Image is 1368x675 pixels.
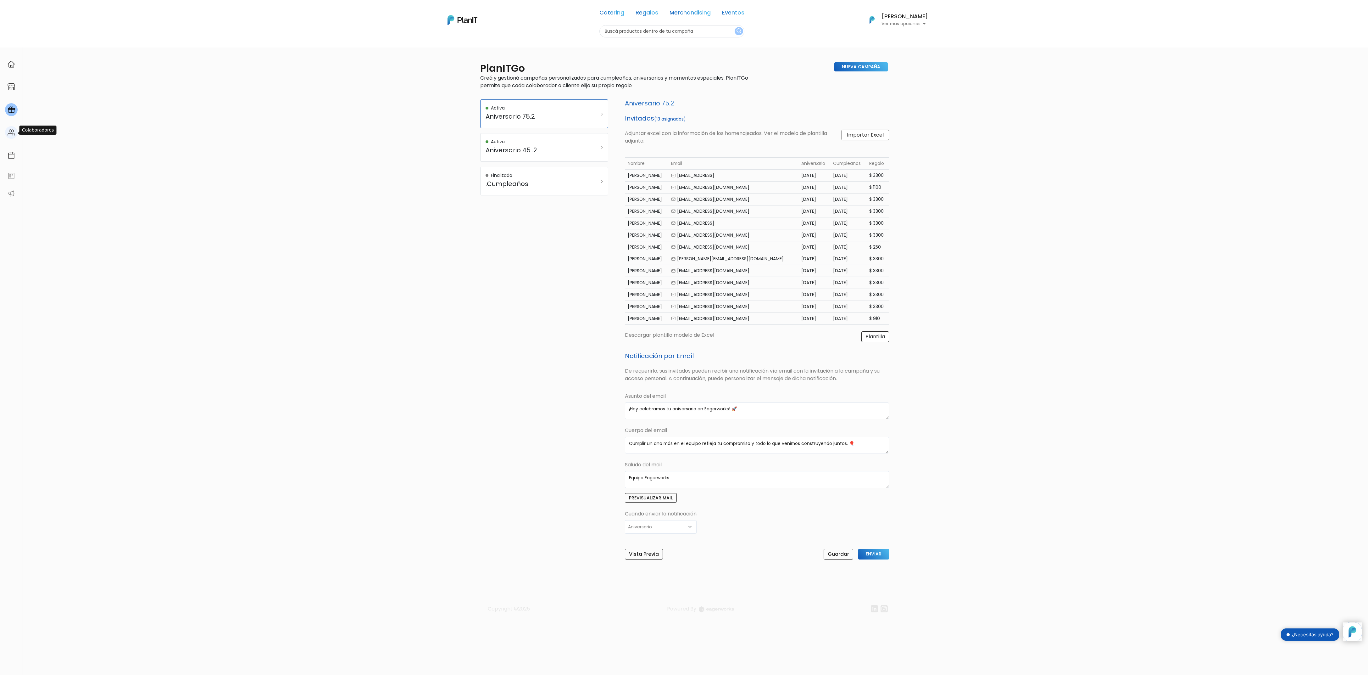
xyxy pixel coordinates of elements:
[671,281,676,285] img: email-e55c09aa6c8f9f6eb5c8f3fb65cd82e5684b5d9eb5134d3f9629283c6a313748.svg
[833,315,864,322] div: [DATE]
[671,221,676,225] img: email-e55c09aa6c8f9f6eb5c8f3fb65cd82e5684b5d9eb5134d3f9629283c6a313748.svg
[831,158,867,170] th: Cumpleaños
[8,60,15,68] img: home-e721727adea9d79c4d83392d1f703f7f8bce08238fde08b1acbfd93340b81755.svg
[671,279,796,286] div: [EMAIL_ADDRESS][DOMAIN_NAME]
[671,315,796,322] div: [EMAIL_ADDRESS][DOMAIN_NAME]
[799,158,831,170] th: Aniversario
[671,184,796,191] div: [EMAIL_ADDRESS][DOMAIN_NAME]
[737,28,741,34] img: search_button-432b6d5273f82d61273b3651a40e1bd1b912527efae98b1b7a1b2c0702e16a8d.svg
[625,367,889,382] p: De requerirlo, sus invitados pueden recibir una notificación vía email con la invitación a la cam...
[625,427,889,434] label: Cuerpo del email
[480,99,608,128] a: Activa Aniversario 75.2
[19,126,56,135] div: Colaboradores
[833,291,864,298] div: [DATE]
[8,152,15,159] img: calendar-87d922413cdce8b2cf7b7f5f62616a5cf9e4887200fb71536465627b3292af00.svg
[628,279,666,286] div: [PERSON_NAME]
[869,208,886,215] div: $ 3300
[671,220,796,227] div: [EMAIL_ADDRESS]
[869,244,886,250] div: $ 250
[491,105,505,111] p: Activa
[671,245,676,249] img: email-e55c09aa6c8f9f6eb5c8f3fb65cd82e5684b5d9eb5134d3f9629283c6a313748.svg
[8,129,15,136] img: people-662611757002400ad9ed0e3c099ab2801c6687ba6c219adb57efc949bc21e19d.svg
[824,549,853,560] input: Guardar
[628,208,666,215] div: [PERSON_NAME]
[671,209,676,213] img: email-e55c09aa6c8f9f6eb5c8f3fb65cd82e5684b5d9eb5134d3f9629283c6a313748.svg
[486,113,585,120] h5: Aniversario 75.2
[625,331,714,342] label: Descargar plantilla modelo de Excel
[671,292,676,297] img: email-e55c09aa6c8f9f6eb5c8f3fb65cd82e5684b5d9eb5134d3f9629283c6a313748.svg
[833,196,864,203] div: [DATE]
[1343,622,1362,641] iframe: trengo-widget-launcher
[625,549,663,560] a: Vista Previa
[833,303,864,310] div: [DATE]
[881,605,888,612] img: instagram-7ba2a2629254302ec2a9470e65da5de918c9f3c9a63008f8abed3140a32961bf.svg
[625,437,889,453] textarea: Cumplir un año más en el equipo refleja tu compromiso y todo lo que venimos construyendo juntos. 🎈
[671,173,676,178] img: email-e55c09aa6c8f9f6eb5c8f3fb65cd82e5684b5d9eb5134d3f9629283c6a313748.svg
[869,256,886,262] div: $ 3300
[869,291,886,298] div: $ 3300
[654,116,686,122] span: (13 asignados)
[833,267,864,274] div: [DATE]
[448,15,477,25] img: PlanIt Logo
[625,510,697,518] label: Cuando enviar la notificación
[8,190,15,197] img: partners-52edf745621dab592f3b2c58e3bca9d71375a7ef29c3b500c9f145b62cc070d4.svg
[801,220,828,227] div: [DATE]
[671,256,796,262] div: [PERSON_NAME][EMAIL_ADDRESS][DOMAIN_NAME]
[601,180,603,183] img: arrow_right-9280cc79ecefa84298781467ce90b80af3baf8c02d32ced3b0099fbab38e4a3c.svg
[671,244,796,250] div: [EMAIL_ADDRESS][DOMAIN_NAME]
[491,172,512,179] p: Finalizada
[833,244,864,250] div: [DATE]
[625,461,889,469] label: Saludo del mail
[671,185,676,190] img: email-e55c09aa6c8f9f6eb5c8f3fb65cd82e5684b5d9eb5134d3f9629283c6a313748.svg
[833,232,864,239] div: [DATE]
[671,291,796,298] div: [EMAIL_ADDRESS][DOMAIN_NAME]
[628,184,666,191] div: [PERSON_NAME]
[801,244,828,250] div: [DATE]
[625,130,842,145] p: Adjuntar excel con la información de los homenajeados. Ver el modelo de plantilla adjunta.
[801,196,828,203] div: [DATE]
[801,172,828,179] div: [DATE]
[601,112,603,116] img: arrow_right-9280cc79ecefa84298781467ce90b80af3baf8c02d32ced3b0099fbab38e4a3c.svg
[869,184,886,191] div: $ 1100
[699,606,734,612] img: logo_eagerworks-044938b0bf012b96b195e05891a56339191180c2d98ce7df62ca656130a436fa.svg
[480,74,752,89] p: Creá y gestioná campañas personalizadas para cumpleaños, aniversarios y momentos especiales. Plan...
[636,10,658,18] a: Regalos
[865,13,879,27] img: PlanIt Logo
[601,146,603,149] img: arrow_right-9280cc79ecefa84298781467ce90b80af3baf8c02d32ced3b0099fbab38e4a3c.svg
[625,352,889,360] h5: Notificación por Email
[671,196,796,203] div: [EMAIL_ADDRESS][DOMAIN_NAME]
[599,25,744,37] input: Buscá productos dentro de tu campaña
[801,267,828,274] div: [DATE]
[628,291,666,298] div: [PERSON_NAME]
[858,549,889,560] input: Enviar
[628,315,666,322] div: [PERSON_NAME]
[628,196,666,203] div: [PERSON_NAME]
[628,220,666,227] div: [PERSON_NAME]
[722,10,744,18] a: Eventos
[671,197,676,201] img: email-e55c09aa6c8f9f6eb5c8f3fb65cd82e5684b5d9eb5134d3f9629283c6a313748.svg
[671,269,676,273] img: email-e55c09aa6c8f9f6eb5c8f3fb65cd82e5684b5d9eb5134d3f9629283c6a313748.svg
[833,220,864,227] div: [DATE]
[671,257,676,261] img: email-e55c09aa6c8f9f6eb5c8f3fb65cd82e5684b5d9eb5134d3f9629283c6a313748.svg
[625,402,889,419] textarea: ¡Hoy celebramos tu aniversario en Eagerworks! 🚀
[801,184,828,191] div: [DATE]
[801,303,828,310] div: [DATE]
[671,267,796,274] div: [EMAIL_ADDRESS][DOMAIN_NAME]
[801,232,828,239] div: [DATE]
[486,146,585,154] h5: Aniversario 45 .2
[834,62,888,71] a: Nueva Campaña
[625,392,889,400] label: Asunto del email
[869,232,886,239] div: $ 3300
[869,315,886,322] div: $ 910
[833,172,864,179] div: [DATE]
[869,267,886,274] div: $ 3300
[842,130,889,140] label: Importar Excel
[670,10,711,18] a: Merchandising
[628,172,666,179] div: [PERSON_NAME]
[671,172,796,179] div: [EMAIL_ADDRESS]
[861,12,928,28] button: PlanIt Logo [PERSON_NAME] Ver más opciones
[869,172,886,179] div: $ 3300
[628,244,666,250] div: [PERSON_NAME]
[625,493,677,503] button: Previsualizar mail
